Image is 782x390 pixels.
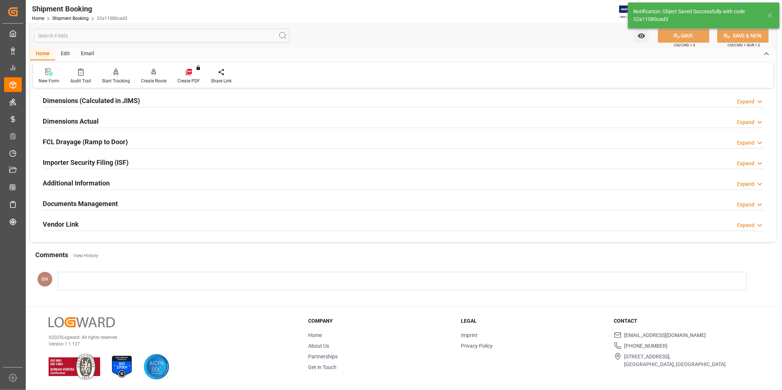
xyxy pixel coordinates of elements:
[737,221,754,229] div: Expand
[737,98,754,106] div: Expand
[43,116,99,126] h2: Dimensions Actual
[308,354,338,359] a: Partnerships
[737,118,754,126] div: Expand
[109,354,135,380] img: ISO 27001 Certification
[70,78,91,84] div: Audit Trail
[75,48,100,60] div: Email
[52,16,89,21] a: Shipment Booking
[308,364,337,370] a: Get in Touch
[32,3,127,14] div: Shipment Booking
[102,78,130,84] div: Start Tracking
[308,332,322,338] a: Home
[32,16,44,21] a: Home
[30,48,55,60] div: Home
[43,157,128,167] h2: Importer Security Filing (ISF)
[42,276,48,282] span: GV
[633,8,760,23] div: Notification: Object Saved Successfully with code 32a11080cad3
[461,343,493,349] a: Privacy Policy
[49,334,290,341] p: © 2025 Logward. All rights reserved.
[43,178,110,188] h2: Additional Information
[43,96,140,106] h2: Dimensions (Calculated in JIMS)
[461,332,478,338] a: Imprint
[211,78,232,84] div: Share Link
[141,78,166,84] div: Create Route
[658,29,709,43] button: SAVE
[619,6,645,18] img: Exertis%20JAM%20-%20Email%20Logo.jpg_1722504956.jpg
[634,29,649,43] button: open menu
[49,341,290,347] p: Version 1.1.127
[461,317,605,325] h3: Legal
[34,29,289,43] input: Search Fields
[49,317,115,328] img: Logward Logo
[624,342,668,350] span: [PHONE_NUMBER]
[43,219,79,229] h2: Vendor Link
[737,139,754,147] div: Expand
[308,317,452,325] h3: Company
[308,343,329,349] a: About Us
[737,180,754,188] div: Expand
[43,199,118,209] h2: Documents Management
[624,353,726,368] span: [STREET_ADDRESS], [GEOGRAPHIC_DATA], [GEOGRAPHIC_DATA]
[717,29,769,43] button: SAVE & NEW
[43,137,128,147] h2: FCL Drayage (Ramp to Door)
[35,250,68,260] h2: Comments
[737,201,754,209] div: Expand
[614,317,758,325] h3: Contact
[49,354,100,380] img: ISO 9001 & ISO 14001 Certification
[674,42,695,48] span: Ctrl/CMD + S
[737,160,754,167] div: Expand
[144,354,169,380] img: AICPA SOC
[39,78,59,84] div: New Form
[73,253,98,258] a: View History
[55,48,75,60] div: Edit
[728,42,760,48] span: Ctrl/CMD + Shift + S
[624,331,706,339] span: [EMAIL_ADDRESS][DOMAIN_NAME]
